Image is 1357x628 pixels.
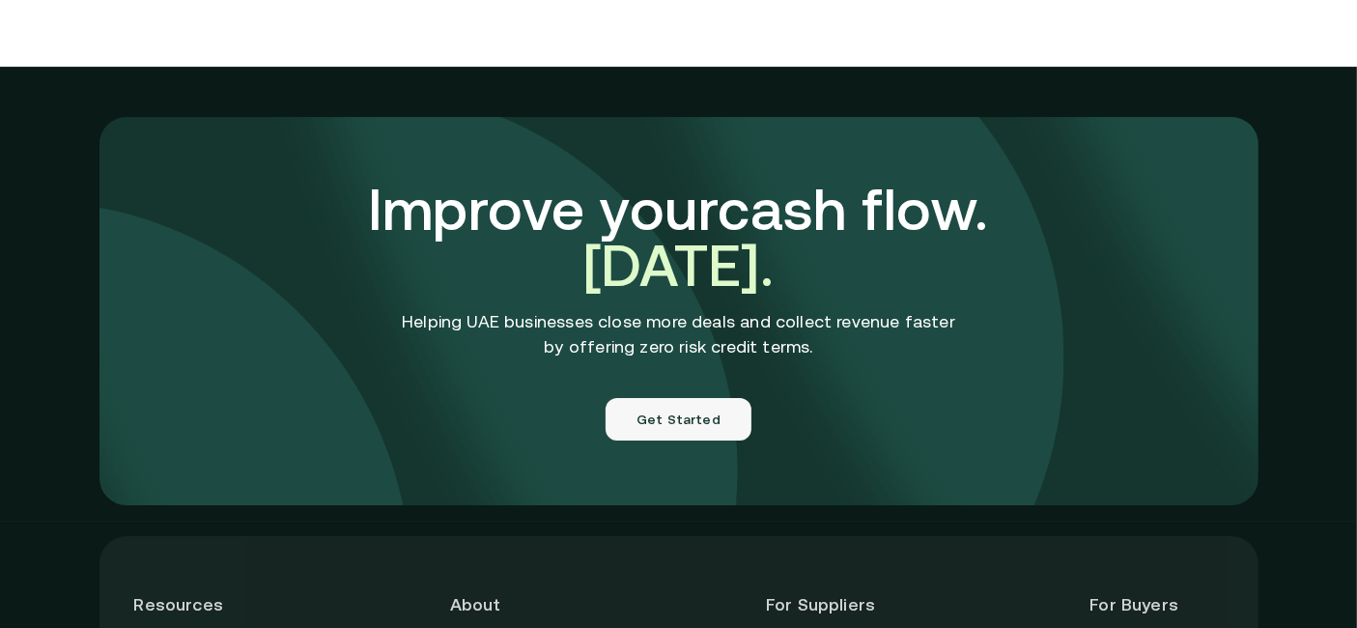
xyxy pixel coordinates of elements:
[99,117,1258,505] img: comfi
[402,309,955,359] p: Helping UAE businesses close more deals and collect revenue faster by offering zero risk credit t...
[269,182,1089,294] h3: Improve your cash flow.
[583,232,774,299] span: [DATE].
[606,398,751,441] button: Get Started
